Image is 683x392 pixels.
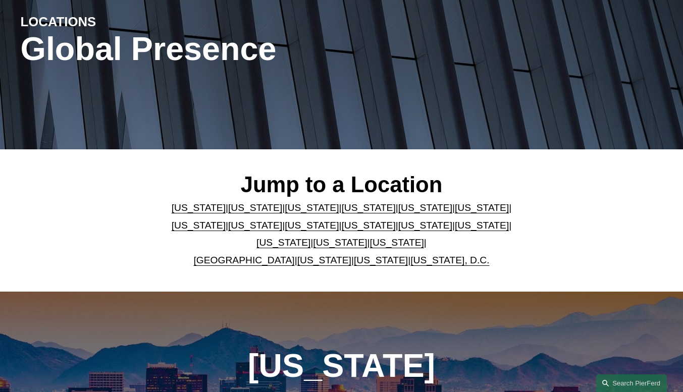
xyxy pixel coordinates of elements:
a: [US_STATE] [455,220,509,231]
a: [US_STATE] [172,220,226,231]
a: [US_STATE] [297,255,351,265]
a: [US_STATE] [398,202,452,213]
a: [US_STATE] [285,220,339,231]
h2: Jump to a Location [154,172,529,198]
a: [US_STATE] [370,237,424,248]
a: [US_STATE] [313,237,367,248]
a: [US_STATE] [228,220,282,231]
a: [US_STATE] [354,255,408,265]
a: [US_STATE] [341,202,395,213]
a: [US_STATE] [256,237,310,248]
a: [GEOGRAPHIC_DATA] [193,255,294,265]
a: [US_STATE], D.C. [410,255,489,265]
a: [US_STATE] [172,202,226,213]
a: [US_STATE] [285,202,339,213]
h4: LOCATIONS [21,14,181,30]
h1: Global Presence [21,30,449,68]
a: [US_STATE] [455,202,509,213]
a: [US_STATE] [228,202,282,213]
h1: [US_STATE] [208,347,476,384]
a: [US_STATE] [398,220,452,231]
p: | | | | | | | | | | | | | | | | | | [154,199,529,269]
a: Search this site [596,374,667,392]
a: [US_STATE] [341,220,395,231]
